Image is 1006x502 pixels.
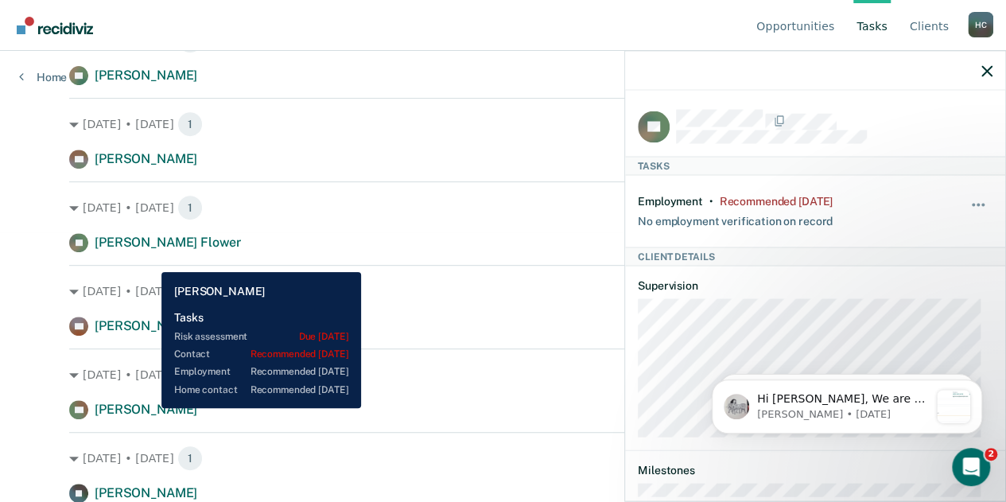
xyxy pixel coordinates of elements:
[95,68,197,83] span: [PERSON_NAME]
[625,247,1005,266] div: Client Details
[968,12,993,37] button: Profile dropdown button
[177,362,203,387] span: 1
[952,448,990,486] iframe: Intercom live chat
[638,195,703,208] div: Employment
[719,195,832,208] div: Recommended 3 months ago
[709,195,713,208] div: •
[638,208,833,228] div: No employment verification on record
[69,60,241,74] p: Message from Kim, sent 1d ago
[985,448,997,461] span: 2
[177,446,203,471] span: 1
[95,485,197,500] span: [PERSON_NAME]
[688,348,1006,459] iframe: Intercom notifications message
[19,70,67,84] a: Home
[17,17,93,34] img: Recidiviz
[95,402,197,417] span: [PERSON_NAME]
[177,278,203,304] span: 1
[69,195,937,220] div: [DATE] • [DATE]
[95,318,197,333] span: [PERSON_NAME]
[95,151,197,166] span: [PERSON_NAME]
[625,156,1005,175] div: Tasks
[968,12,993,37] div: H C
[69,278,937,304] div: [DATE] • [DATE]
[95,235,241,250] span: [PERSON_NAME] Flower
[69,45,241,453] span: Hi [PERSON_NAME], We are so excited to announce a brand new feature: AI case note search! 📣 Findi...
[69,446,937,471] div: [DATE] • [DATE]
[638,279,992,293] dt: Supervision
[69,362,937,387] div: [DATE] • [DATE]
[638,464,992,477] dt: Milestones
[177,111,203,137] span: 1
[177,195,203,220] span: 1
[69,111,937,137] div: [DATE] • [DATE]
